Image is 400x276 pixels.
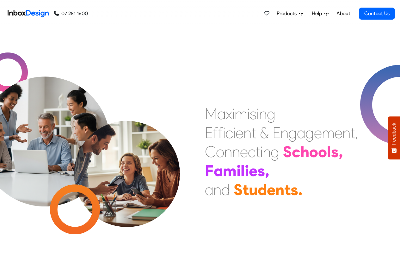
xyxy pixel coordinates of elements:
div: e [240,142,248,161]
div: c [292,142,300,161]
div: f [218,123,223,142]
div: e [267,180,275,199]
div: f [213,123,218,142]
a: 07 281 1600 [54,10,88,17]
div: m [223,161,237,180]
div: h [300,142,309,161]
div: g [288,123,297,142]
div: s [331,142,339,161]
div: Maximising Efficient & Engagement, Connecting Schools, Families, and Students. [205,104,358,199]
span: Help [312,10,324,17]
div: n [263,142,271,161]
div: n [213,180,221,199]
div: n [280,123,288,142]
div: o [318,142,327,161]
span: Feedback [391,123,397,145]
div: M [205,104,217,123]
div: s [250,104,256,123]
a: Products [274,7,306,20]
div: i [245,161,249,180]
div: s [257,161,265,180]
div: , [339,142,343,161]
a: Contact Us [359,8,395,20]
div: i [247,104,250,123]
div: n [342,123,350,142]
div: a [217,104,226,123]
div: g [305,123,314,142]
div: o [216,142,224,161]
div: t [243,180,249,199]
div: c [248,142,255,161]
div: i [223,123,225,142]
div: a [214,161,223,180]
div: e [335,123,342,142]
div: S [283,142,292,161]
div: t [284,180,291,199]
div: x [226,104,232,123]
div: u [249,180,258,199]
div: i [256,104,259,123]
div: d [258,180,267,199]
div: c [225,123,233,142]
div: s [291,180,298,199]
div: e [314,123,322,142]
div: i [232,104,235,123]
div: . [298,180,303,199]
div: t [255,142,260,161]
div: g [267,104,275,123]
div: n [259,104,267,123]
div: E [205,123,213,142]
div: F [205,161,214,180]
div: i [233,123,236,142]
div: , [355,123,358,142]
div: S [234,180,243,199]
div: C [205,142,216,161]
div: e [249,161,257,180]
div: i [260,142,263,161]
span: Products [277,10,299,17]
div: a [297,123,305,142]
div: t [251,123,256,142]
div: & [260,123,269,142]
div: n [275,180,284,199]
div: l [241,161,245,180]
div: n [232,142,240,161]
img: parents_with_child.png [61,95,193,227]
div: g [271,142,279,161]
button: Feedback - Show survey [388,116,400,159]
div: E [273,123,280,142]
div: a [205,180,213,199]
div: l [327,142,331,161]
div: d [221,180,230,199]
div: i [237,161,241,180]
div: e [236,123,243,142]
a: About [335,7,352,20]
a: Help [309,7,331,20]
div: o [309,142,318,161]
div: , [265,161,269,180]
div: m [235,104,247,123]
div: t [350,123,355,142]
div: n [243,123,251,142]
div: n [224,142,232,161]
div: m [322,123,335,142]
